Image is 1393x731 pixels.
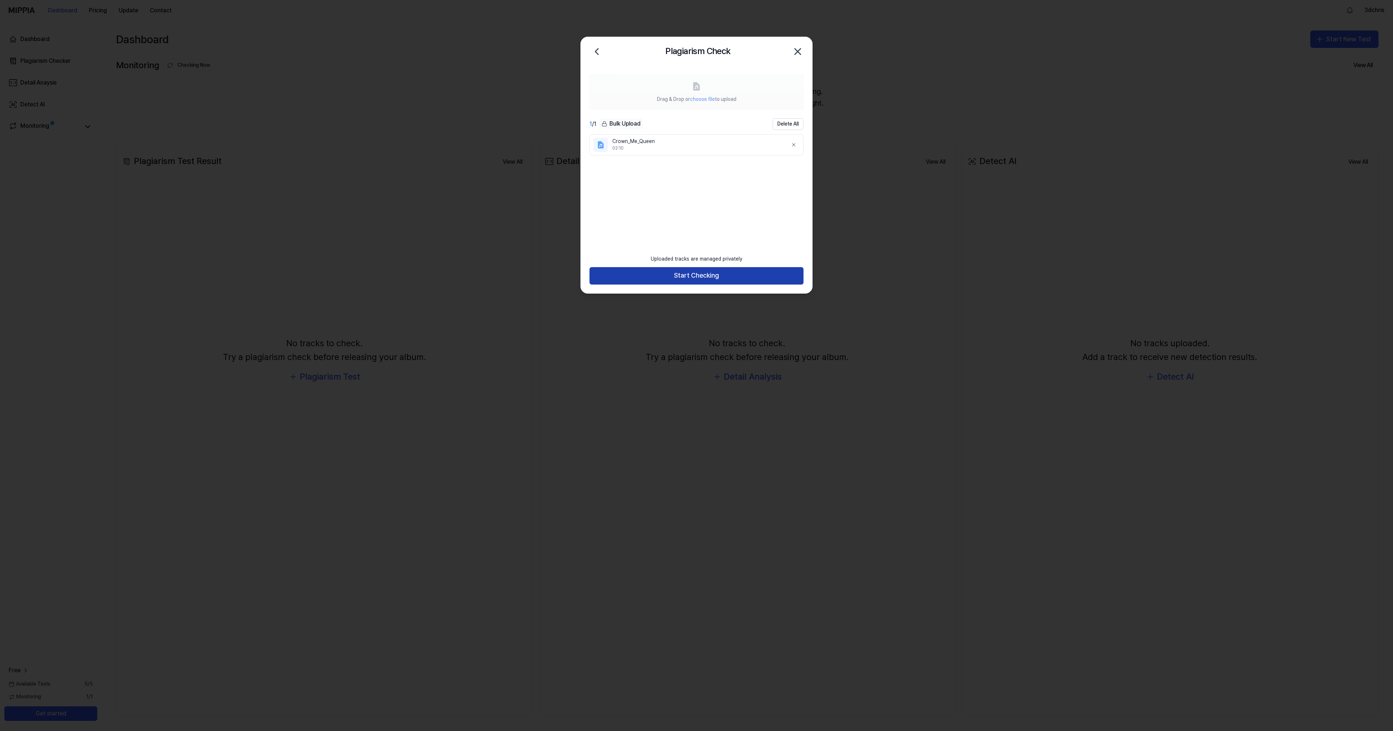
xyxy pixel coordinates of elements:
div: 02:10 [612,145,782,151]
button: Delete All [773,118,804,130]
button: Bulk Upload [599,119,643,129]
button: Start Checking [589,267,804,285]
div: Uploaded tracks are managed privately [646,251,747,267]
span: Drag & Drop or to upload [657,96,736,102]
span: choose file [690,96,715,102]
div: / 1 [589,120,596,128]
span: 1 [589,121,592,127]
h2: Plagiarism Check [665,44,730,58]
div: Crown_Me_Queen [612,138,782,145]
